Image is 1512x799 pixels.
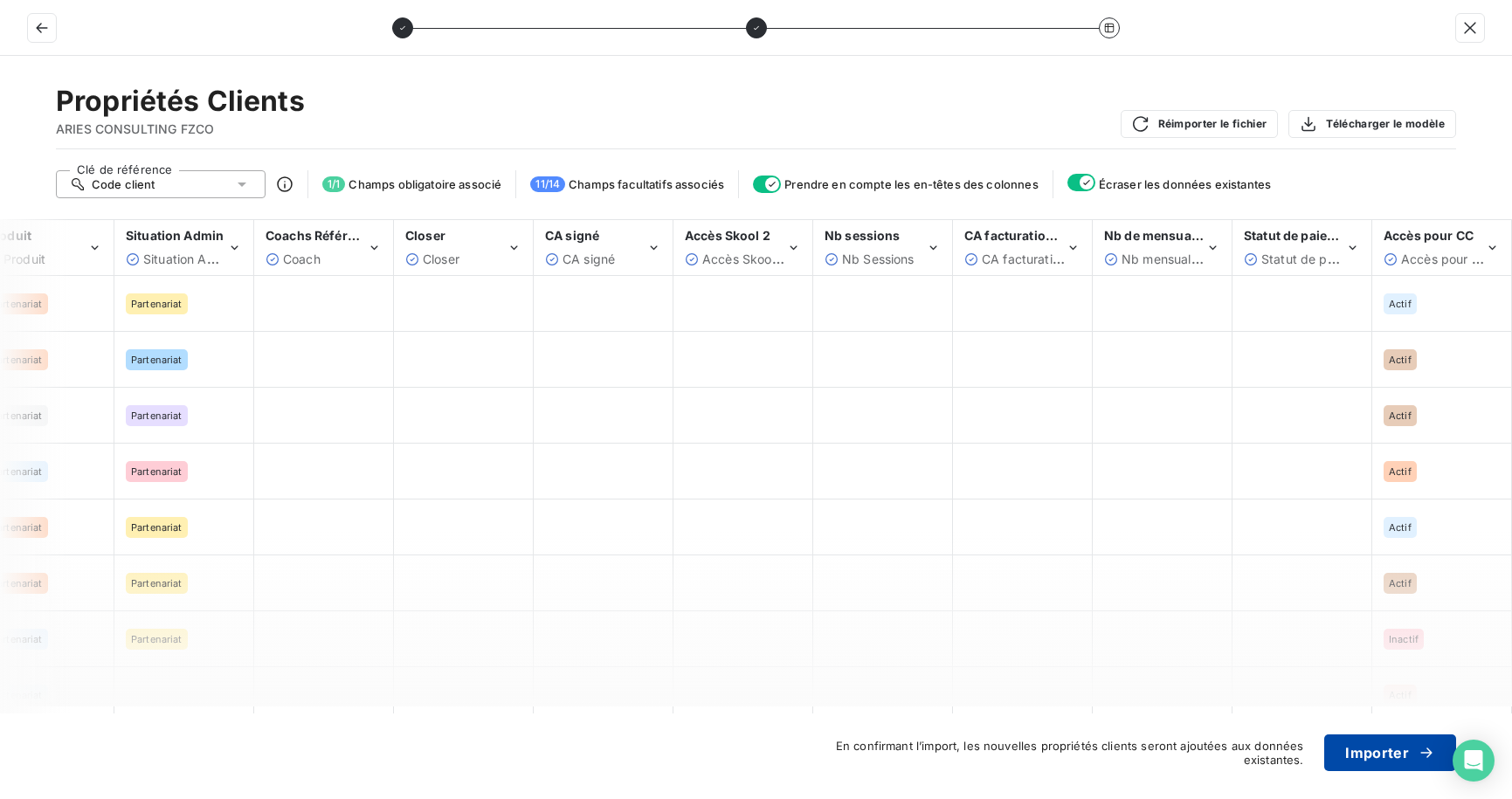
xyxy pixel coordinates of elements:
span: Situation Admin [126,228,224,243]
span: Partenariat [131,410,183,421]
span: Closer [405,228,445,243]
span: Accès Skool 2 [702,251,786,266]
span: Accès pour CC [1384,228,1474,243]
span: Statut de paiement [1261,251,1374,266]
span: Actif [1389,690,1412,700]
span: Partenariat [131,299,183,309]
span: Partenariat [131,578,183,589]
span: Accès pour CC [1401,251,1489,266]
span: Nb sessions [825,228,901,243]
th: CA facturation intégrale [953,220,1093,276]
th: Nb sessions [813,220,953,276]
span: Actif [1389,466,1412,477]
div: Open Intercom Messenger [1453,740,1495,782]
span: Partenariat [131,522,183,533]
span: Actif [1389,522,1412,533]
span: Coachs Référent [266,228,367,243]
span: CA facturation intégrale [982,251,1122,266]
span: Situation Admin [143,251,235,266]
span: Actif [1389,355,1412,365]
span: Nb de mensualités [1104,228,1218,243]
span: Actif [1389,410,1412,421]
span: Champs facultatifs associés [569,177,724,191]
span: Partenariat [131,466,183,477]
button: Réimporter le fichier [1121,110,1279,138]
span: Statut de paiement [1244,228,1358,243]
span: Accès Skool 2 [685,228,770,243]
th: Closer [394,220,534,276]
span: Prendre en compte les en-têtes des colonnes [784,177,1038,191]
span: Partenariat [131,355,183,365]
th: Accès Skool 2 [673,220,813,276]
span: Code client [92,177,155,191]
span: Partenariat [131,634,183,644]
button: Importer [1324,734,1456,771]
th: Accès pour CC [1372,220,1512,276]
span: 11 / 14 [530,176,565,192]
th: Nb de mensualités [1093,220,1232,276]
span: Écraser les données existantes [1099,177,1272,191]
button: Télécharger le modèle [1288,110,1456,138]
th: Statut de paiement [1232,220,1372,276]
th: Situation Admin [114,220,254,276]
span: Produit [3,251,45,266]
span: Actif [1389,299,1412,309]
span: CA facturation intégrale [964,228,1111,243]
span: Champs obligatoire associé [349,177,501,191]
th: Coachs Référent [254,220,394,276]
h2: Propriétés Clients [56,84,305,119]
span: ARIES CONSULTING FZCO [56,121,305,138]
th: CA signé [534,220,673,276]
span: Inactif [1389,634,1419,644]
span: Nb Sessions [842,251,915,266]
span: Nb mensualités [1122,251,1212,266]
span: CA signé [545,228,599,243]
span: Actif [1389,578,1412,589]
span: Closer [423,251,459,266]
span: CA signé [563,251,615,266]
span: En confirmant l’import, les nouvelles propriétés clients seront ajoutées aux données existantes. [823,739,1303,767]
span: Coach [283,251,321,266]
span: 1 / 1 [322,176,345,192]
